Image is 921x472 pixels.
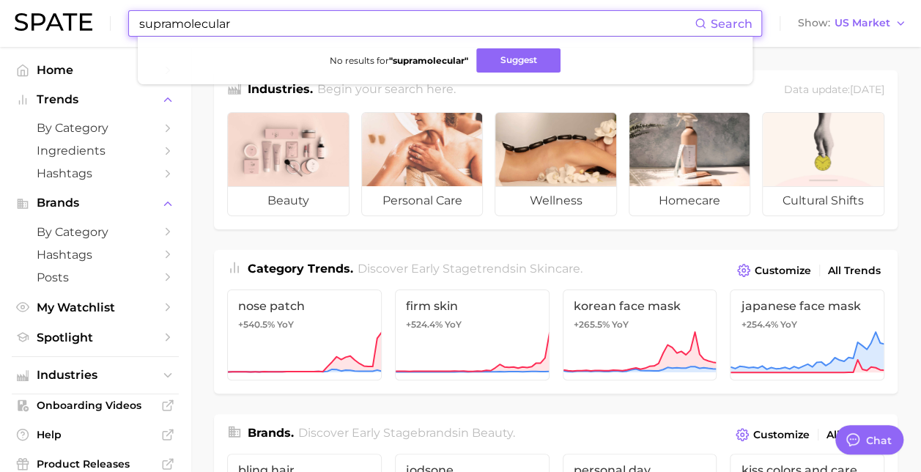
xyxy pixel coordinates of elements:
a: wellness [495,112,617,216]
span: +540.5% [238,319,275,330]
span: Hashtags [37,166,154,180]
span: Hashtags [37,248,154,262]
span: beauty [228,186,349,215]
span: Spotlight [37,331,154,344]
span: Ingredients [37,144,154,158]
button: Industries [12,364,179,386]
a: My Watchlist [12,296,179,319]
button: Brands [12,192,179,214]
input: Search here for a brand, industry, or ingredient [138,11,695,36]
span: Customize [753,429,810,441]
span: personal care [362,186,483,215]
span: beauty [472,426,513,440]
a: cultural shifts [762,112,884,216]
span: skincare [530,262,580,276]
span: wellness [495,186,616,215]
span: All Trends [828,265,881,277]
span: cultural shifts [763,186,884,215]
a: All Trends [824,261,884,281]
span: Home [37,63,154,77]
a: All Brands [823,425,884,445]
span: Customize [755,265,811,277]
span: Product Releases [37,457,154,471]
a: Hashtags [12,243,179,266]
span: homecare [629,186,750,215]
span: Industries [37,369,154,382]
a: by Category [12,221,179,243]
a: by Category [12,117,179,139]
span: by Category [37,225,154,239]
a: Spotlight [12,326,179,349]
span: US Market [835,19,890,27]
a: personal care [361,112,484,216]
button: Suggest [476,48,561,73]
span: nose patch [238,299,371,313]
span: Trends [37,93,154,106]
span: Discover Early Stage trends in . [358,262,582,276]
span: YoY [277,319,294,331]
a: Onboarding Videos [12,394,179,416]
a: Posts [12,266,179,289]
span: Help [37,428,154,441]
span: Posts [37,270,154,284]
button: ShowUS Market [794,14,910,33]
button: Customize [733,260,815,281]
div: Data update: [DATE] [784,81,884,100]
a: japanese face mask+254.4% YoY [730,290,884,380]
span: Onboarding Videos [37,399,154,412]
span: Discover Early Stage brands in . [298,426,515,440]
span: Search [711,17,752,31]
span: japanese face mask [741,299,873,313]
span: No results for [329,55,467,66]
a: korean face mask+265.5% YoY [563,290,717,380]
img: SPATE [15,13,92,31]
span: All Brands [826,429,881,441]
span: Category Trends . [248,262,353,276]
a: Home [12,59,179,81]
a: Help [12,424,179,446]
span: Brands [37,196,154,210]
button: Customize [732,424,813,445]
span: +254.4% [741,319,777,330]
span: by Category [37,121,154,135]
h1: Industries. [248,81,313,100]
span: firm skin [406,299,539,313]
button: Trends [12,89,179,111]
span: Show [798,19,830,27]
span: +524.4% [406,319,443,330]
strong: " supramolecular " [388,55,467,66]
a: firm skin+524.4% YoY [395,290,550,380]
span: My Watchlist [37,300,154,314]
a: nose patch+540.5% YoY [227,290,382,380]
span: YoY [445,319,462,331]
span: +265.5% [574,319,610,330]
a: beauty [227,112,349,216]
a: Hashtags [12,162,179,185]
a: homecare [629,112,751,216]
span: YoY [780,319,796,331]
a: Ingredients [12,139,179,162]
span: YoY [612,319,629,331]
span: korean face mask [574,299,706,313]
span: Brands . [248,426,294,440]
h2: Begin your search here. [317,81,456,100]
